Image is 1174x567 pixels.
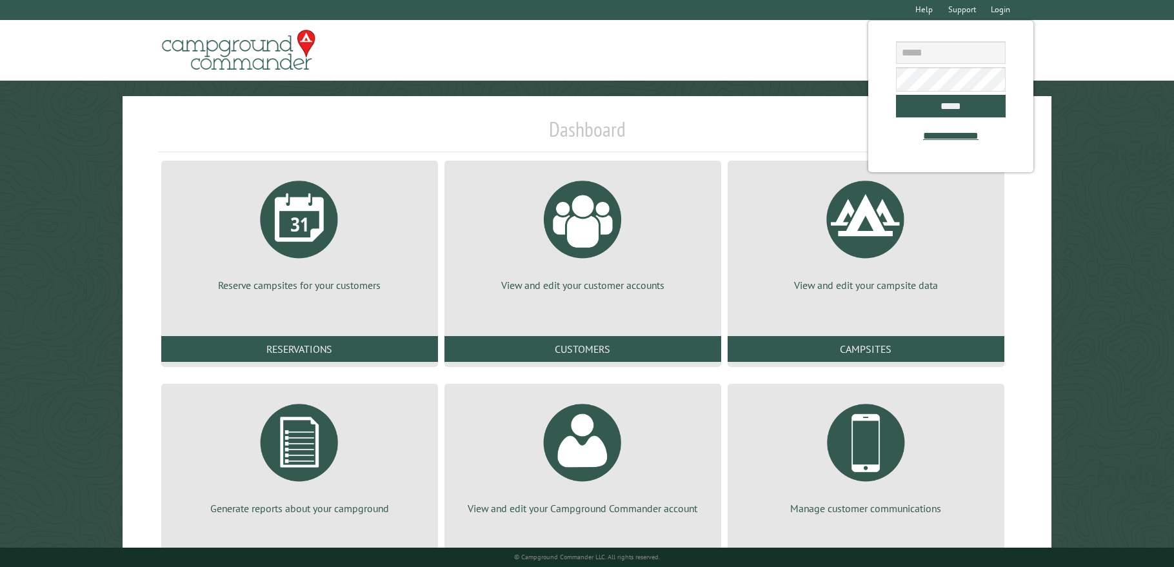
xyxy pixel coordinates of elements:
[177,501,423,515] p: Generate reports about your campground
[743,394,989,515] a: Manage customer communications
[177,278,423,292] p: Reserve campsites for your customers
[460,394,706,515] a: View and edit your Campground Commander account
[460,171,706,292] a: View and edit your customer accounts
[743,171,989,292] a: View and edit your campsite data
[743,278,989,292] p: View and edit your campsite data
[177,394,423,515] a: Generate reports about your campground
[743,501,989,515] p: Manage customer communications
[728,336,1004,362] a: Campsites
[460,501,706,515] p: View and edit your Campground Commander account
[161,336,438,362] a: Reservations
[444,336,721,362] a: Customers
[460,278,706,292] p: View and edit your customer accounts
[158,117,1017,152] h1: Dashboard
[514,553,660,561] small: © Campground Commander LLC. All rights reserved.
[158,25,319,75] img: Campground Commander
[177,171,423,292] a: Reserve campsites for your customers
